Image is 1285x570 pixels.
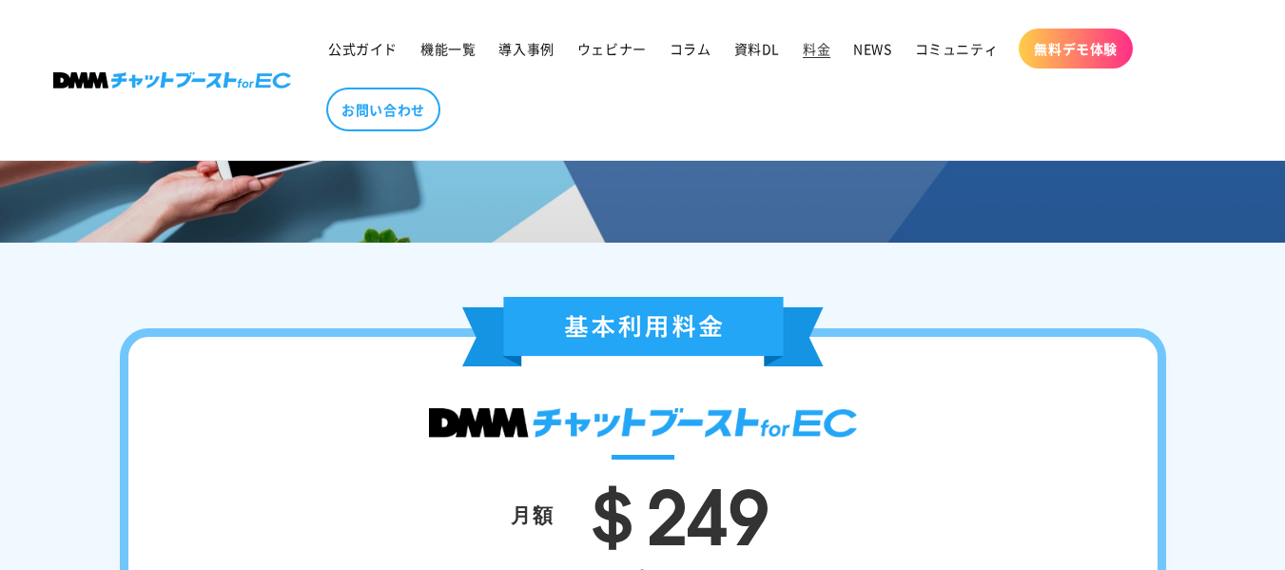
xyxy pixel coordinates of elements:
span: 料金 [803,40,830,57]
a: ウェビナー [566,29,658,69]
span: 資料DL [734,40,780,57]
a: 公式ガイド [317,29,409,69]
a: NEWS [842,29,903,69]
span: ＄249 [574,454,769,566]
a: 無料デモ体験 [1019,29,1133,69]
a: お問い合わせ [326,88,440,131]
span: 公式ガイド [328,40,398,57]
img: 基本利用料金 [462,297,824,366]
a: コミュニティ [904,29,1010,69]
span: コミュニティ [915,40,999,57]
a: 機能一覧 [409,29,487,69]
span: 導入事例 [498,40,554,57]
a: 導入事例 [487,29,565,69]
span: お問い合わせ [341,101,425,118]
div: 月額 [511,496,555,532]
span: NEWS [853,40,891,57]
img: DMMチャットブースト [429,408,857,438]
a: 料金 [791,29,842,69]
span: ウェビナー [577,40,647,57]
span: 機能一覧 [420,40,476,57]
span: 無料デモ体験 [1034,40,1118,57]
a: コラム [658,29,723,69]
img: 株式会社DMM Boost [53,72,291,88]
span: コラム [670,40,711,57]
a: 資料DL [723,29,791,69]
